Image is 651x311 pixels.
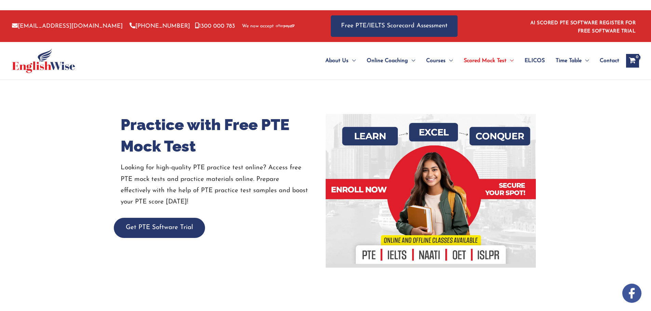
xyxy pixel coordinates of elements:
[506,49,514,73] span: Menu Toggle
[114,218,205,238] button: Get PTE Software Trial
[556,49,582,73] span: Time Table
[464,49,506,73] span: Scored Mock Test
[325,49,349,73] span: About Us
[458,49,519,73] a: Scored Mock TestMenu Toggle
[12,23,123,29] a: [EMAIL_ADDRESS][DOMAIN_NAME]
[582,49,589,73] span: Menu Toggle
[421,49,458,73] a: CoursesMenu Toggle
[331,15,458,37] a: Free PTE/IELTS Scorecard Assessment
[622,284,641,303] img: white-facebook.png
[525,49,545,73] span: ELICOS
[408,49,415,73] span: Menu Toggle
[530,20,636,34] a: AI SCORED PTE SOFTWARE REGISTER FOR FREE SOFTWARE TRIAL
[550,49,594,73] a: Time TableMenu Toggle
[242,23,274,30] span: We now accept
[309,49,619,73] nav: Site Navigation: Main Menu
[320,49,361,73] a: About UsMenu Toggle
[121,114,321,157] h1: Practice with Free PTE Mock Test
[526,15,639,37] aside: Header Widget 1
[594,49,619,73] a: Contact
[426,49,446,73] span: Courses
[195,23,235,29] a: 1300 000 783
[276,24,295,28] img: Afterpay-Logo
[361,49,421,73] a: Online CoachingMenu Toggle
[446,49,453,73] span: Menu Toggle
[367,49,408,73] span: Online Coaching
[626,54,639,68] a: View Shopping Cart, empty
[519,49,550,73] a: ELICOS
[349,49,356,73] span: Menu Toggle
[114,224,205,231] a: Get PTE Software Trial
[130,23,190,29] a: [PHONE_NUMBER]
[600,49,619,73] span: Contact
[121,162,321,208] p: Looking for high-quality PTE practice test online? Access free PTE mock tests and practice materi...
[12,48,75,73] img: cropped-ew-logo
